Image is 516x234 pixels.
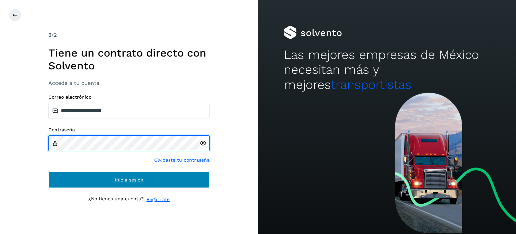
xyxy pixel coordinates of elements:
label: Contraseña [48,127,210,133]
span: 2 [48,32,51,38]
a: Regístrate [146,196,170,203]
span: transportistas [331,77,412,92]
p: ¿No tienes una cuenta? [88,196,144,203]
button: Inicia sesión [48,172,210,188]
span: Inicia sesión [115,177,143,182]
h2: Las mejores empresas de México necesitan más y mejores [284,47,490,92]
a: Olvidaste tu contraseña [154,157,210,164]
div: /2 [48,31,210,39]
label: Correo electrónico [48,94,210,100]
h3: Accede a tu cuenta [48,80,210,86]
h1: Tiene un contrato directo con Solvento [48,46,210,72]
